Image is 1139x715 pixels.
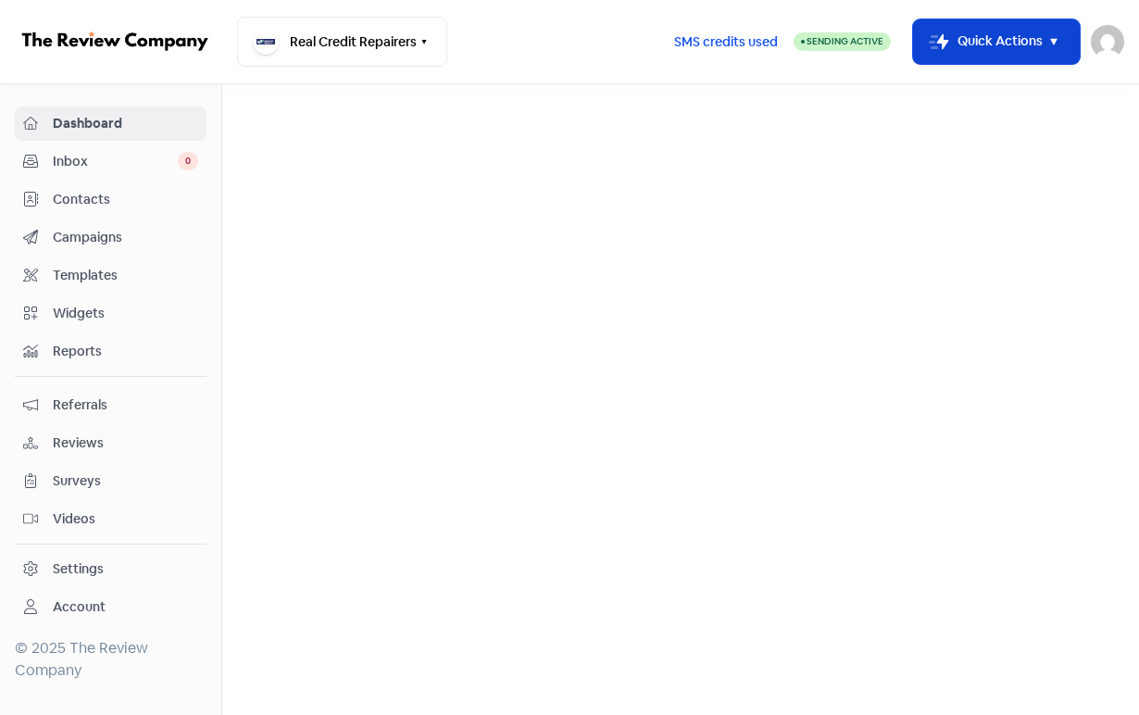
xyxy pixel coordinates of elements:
[15,464,207,498] a: Surveys
[15,590,207,624] a: Account
[794,31,891,53] a: Sending Active
[53,266,198,285] span: Templates
[913,19,1080,64] button: Quick Actions
[53,342,198,361] span: Reports
[15,388,207,422] a: Referrals
[53,509,198,529] span: Videos
[53,114,198,133] span: Dashboard
[237,17,447,67] button: Real Credit Repairers
[658,31,794,50] a: SMS credits used
[15,637,207,682] div: © 2025 The Review Company
[53,395,198,415] span: Referrals
[15,296,207,331] a: Widgets
[53,559,104,579] div: Settings
[53,228,198,247] span: Campaigns
[15,334,207,369] a: Reports
[178,152,198,170] span: 0
[53,433,198,453] span: Reviews
[53,471,198,491] span: Surveys
[15,502,207,536] a: Videos
[674,32,778,52] span: SMS credits used
[807,35,883,47] span: Sending Active
[15,426,207,460] a: Reviews
[15,107,207,141] a: Dashboard
[53,190,198,209] span: Contacts
[15,258,207,293] a: Templates
[15,182,207,217] a: Contacts
[53,152,178,171] span: Inbox
[15,144,207,179] a: Inbox 0
[1091,25,1124,58] img: User
[15,220,207,255] a: Campaigns
[15,552,207,586] a: Settings
[53,597,106,617] div: Account
[53,304,198,323] span: Widgets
